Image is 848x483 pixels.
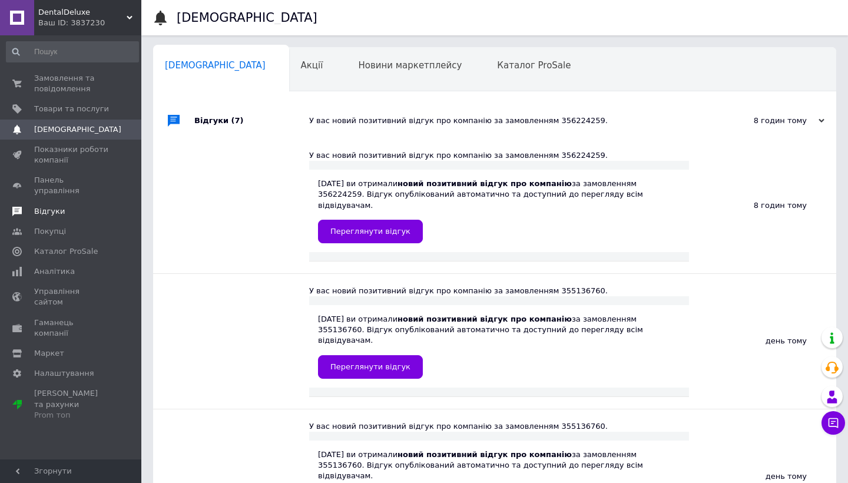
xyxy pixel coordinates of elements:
[330,227,410,236] span: Переглянути відгук
[231,116,244,125] span: (7)
[318,355,423,379] a: Переглянути відгук
[34,104,109,114] span: Товари та послуги
[34,368,94,379] span: Налаштування
[689,138,836,273] div: 8 годин тому
[318,220,423,243] a: Переглянути відгук
[177,11,317,25] h1: [DEMOGRAPHIC_DATA]
[34,175,109,196] span: Панель управління
[34,144,109,166] span: Показники роботи компанії
[34,73,109,94] span: Замовлення та повідомлення
[34,124,121,135] span: [DEMOGRAPHIC_DATA]
[309,150,689,161] div: У вас новий позитивний відгук про компанію за замовленням 356224259.
[318,178,680,243] div: [DATE] ви отримали за замовленням 356224259. Відгук опублікований автоматично та доступний до пер...
[34,286,109,307] span: Управління сайтом
[38,7,127,18] span: DentalDeluxe
[34,226,66,237] span: Покупці
[165,60,266,71] span: [DEMOGRAPHIC_DATA]
[34,388,109,421] span: [PERSON_NAME] та рахунки
[707,115,824,126] div: 8 годин тому
[34,246,98,257] span: Каталог ProSale
[309,286,689,296] div: У вас новий позитивний відгук про компанію за замовленням 355136760.
[301,60,323,71] span: Акції
[821,411,845,435] button: Чат з покупцем
[309,115,707,126] div: У вас новий позитивний відгук про компанію за замовленням 356224259.
[397,179,572,188] b: новий позитивний відгук про компанію
[6,41,139,62] input: Пошук
[34,348,64,359] span: Маркет
[34,266,75,277] span: Аналітика
[38,18,141,28] div: Ваш ID: 3837230
[194,103,309,138] div: Відгуки
[34,206,65,217] span: Відгуки
[318,314,680,379] div: [DATE] ви отримали за замовленням 355136760. Відгук опублікований автоматично та доступний до пер...
[34,410,109,421] div: Prom топ
[330,362,410,371] span: Переглянути відгук
[358,60,462,71] span: Новини маркетплейсу
[309,421,689,432] div: У вас новий позитивний відгук про компанію за замовленням 355136760.
[34,317,109,339] span: Гаманець компанії
[397,450,572,459] b: новий позитивний відгук про компанію
[397,315,572,323] b: новий позитивний відгук про компанію
[497,60,571,71] span: Каталог ProSale
[689,274,836,409] div: день тому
